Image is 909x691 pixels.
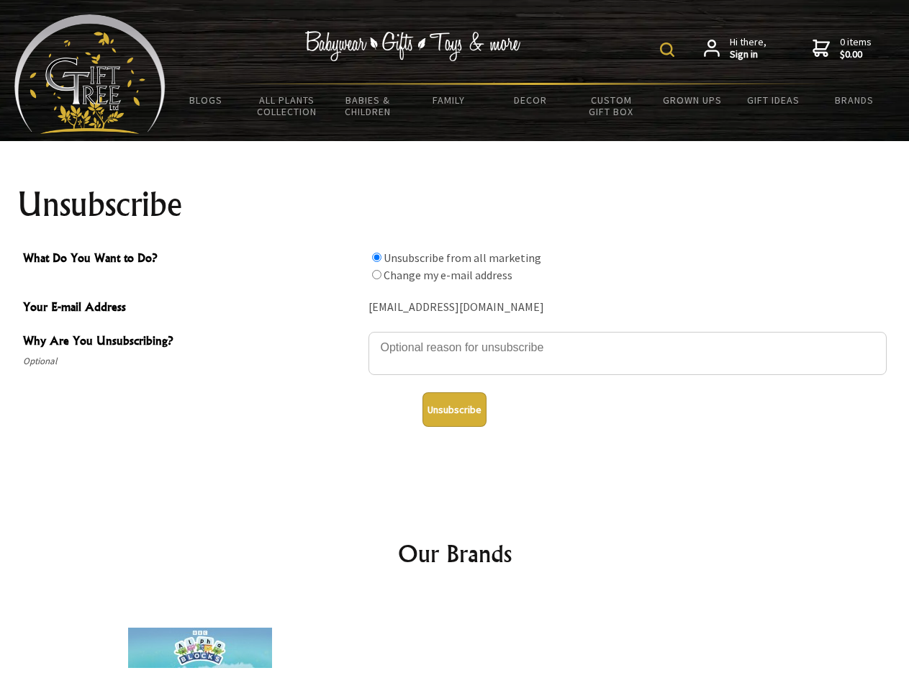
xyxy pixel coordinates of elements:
[29,536,881,571] h2: Our Brands
[166,85,247,115] a: BLOGS
[372,253,381,262] input: What Do You Want to Do?
[384,268,512,282] label: Change my e-mail address
[14,14,166,134] img: Babyware - Gifts - Toys and more...
[409,85,490,115] a: Family
[422,392,487,427] button: Unsubscribe
[840,48,872,61] strong: $0.00
[730,36,766,61] span: Hi there,
[372,270,381,279] input: What Do You Want to Do?
[368,297,887,319] div: [EMAIL_ADDRESS][DOMAIN_NAME]
[384,250,541,265] label: Unsubscribe from all marketing
[305,31,521,61] img: Babywear - Gifts - Toys & more
[17,187,892,222] h1: Unsubscribe
[23,332,361,353] span: Why Are You Unsubscribing?
[571,85,652,127] a: Custom Gift Box
[660,42,674,57] img: product search
[814,85,895,115] a: Brands
[730,48,766,61] strong: Sign in
[368,332,887,375] textarea: Why Are You Unsubscribing?
[23,249,361,270] span: What Do You Want to Do?
[23,298,361,319] span: Your E-mail Address
[651,85,733,115] a: Grown Ups
[813,36,872,61] a: 0 items$0.00
[23,353,361,370] span: Optional
[327,85,409,127] a: Babies & Children
[247,85,328,127] a: All Plants Collection
[489,85,571,115] a: Decor
[840,35,872,61] span: 0 items
[733,85,814,115] a: Gift Ideas
[704,36,766,61] a: Hi there,Sign in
